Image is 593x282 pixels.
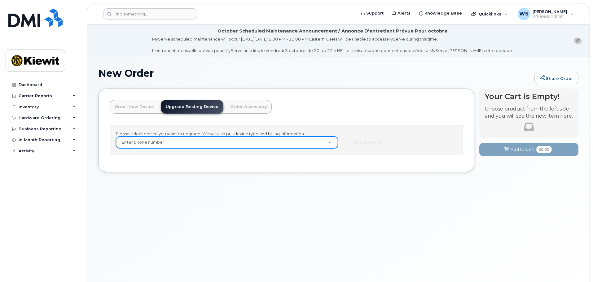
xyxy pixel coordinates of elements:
p: Choose product from the left side and you will see the new item here. [485,106,573,120]
a: Share Order [534,72,578,84]
div: Please select device you want to upgrade. We will also pull device type and billing information. [110,125,463,155]
h1: New Order [98,68,531,79]
a: Upgrade Existing Device [161,100,223,114]
a: Order New Device [110,100,159,114]
a: Order Accessory [225,100,272,114]
button: Add to Cart $0.00 [479,143,578,156]
span: Enter phone number [118,140,164,145]
div: October Scheduled Maintenance Announcement / Annonce D'entretient Prévue Pour octobre [217,28,447,34]
h4: Your Cart is Empty! [485,92,573,101]
div: MyServe scheduled maintenance will occur [DATE][DATE] 8:00 PM - 10:00 PM Eastern. Users will be u... [152,36,513,54]
span: $0.00 [536,146,552,153]
iframe: Messenger Launcher [566,255,588,277]
button: close notification [574,37,582,44]
span: Add to Cart [511,146,534,152]
a: Enter phone number [116,137,338,148]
